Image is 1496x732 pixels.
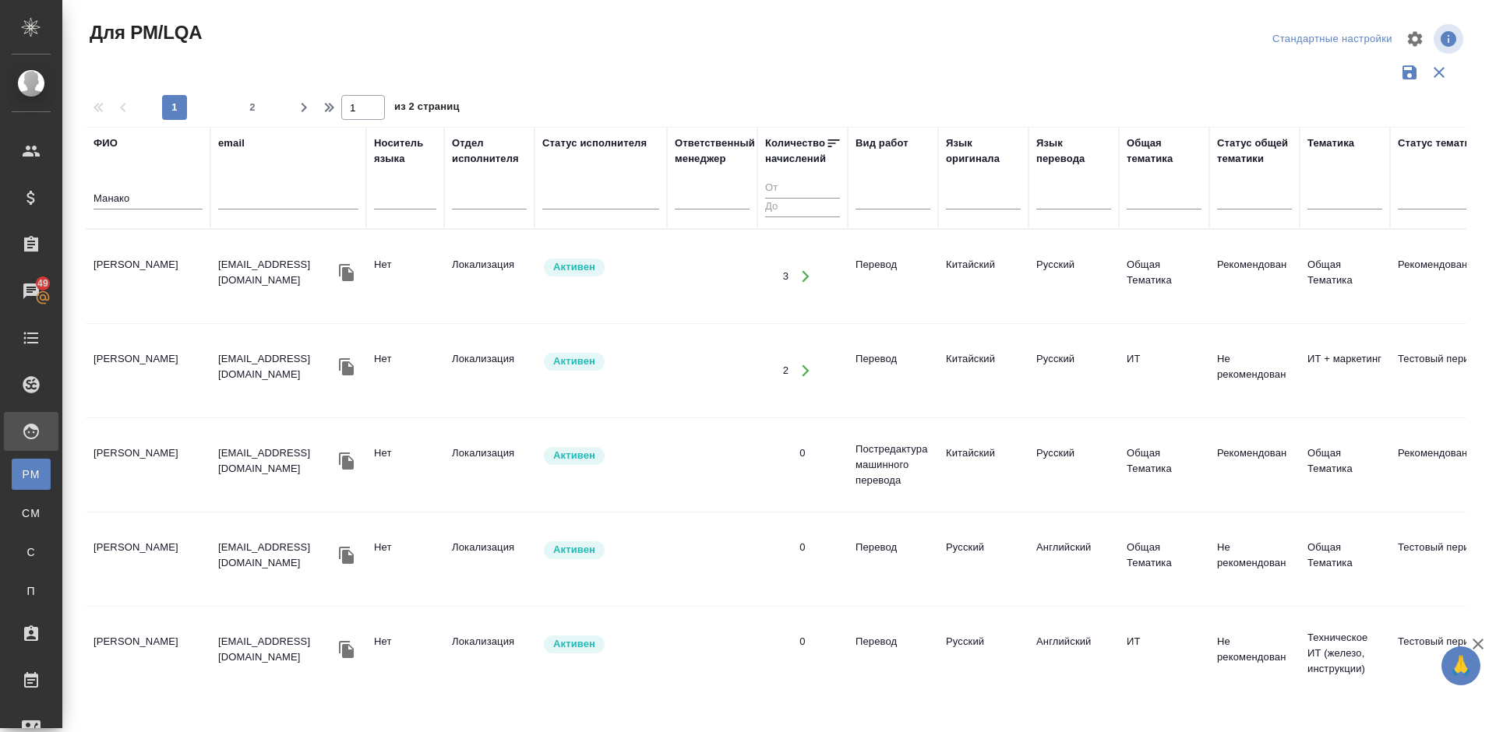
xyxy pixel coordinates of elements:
[452,135,527,167] div: Отдел исполнителя
[240,100,265,115] span: 2
[335,261,358,284] button: Скопировать
[1441,646,1480,685] button: 🙏
[1300,532,1390,586] td: Общая Тематика
[12,575,51,607] a: П
[542,351,659,372] div: Рядовой исполнитель: назначай с учетом рейтинга
[366,626,444,681] td: Нет
[848,626,938,681] td: Перевод
[765,198,840,217] input: До
[1395,58,1424,87] button: Сохранить фильтры
[1028,249,1119,304] td: Русский
[1119,532,1209,586] td: Общая Тематика
[86,20,202,45] span: Для PM/LQA
[938,343,1028,398] td: Китайский
[542,540,659,561] div: Рядовой исполнитель: назначай с учетом рейтинга
[335,449,358,473] button: Скопировать
[19,544,43,560] span: С
[1209,343,1300,398] td: Не рекомендован
[848,249,938,304] td: Перевод
[799,540,805,555] div: 0
[1028,626,1119,681] td: Английский
[366,438,444,492] td: Нет
[374,135,436,167] div: Носитель языка
[856,135,909,151] div: Вид работ
[19,505,43,521] span: CM
[1209,626,1300,681] td: Не рекомендован
[848,434,938,496] td: Постредактура машинного перевода
[335,544,358,567] button: Скопировать
[93,135,118,151] div: ФИО
[335,638,358,661] button: Скопировать
[553,259,595,275] p: Активен
[366,249,444,304] td: Нет
[553,542,595,558] p: Активен
[444,532,535,586] td: Локализация
[946,135,1021,167] div: Язык оригинала
[799,445,805,461] div: 0
[240,95,265,120] button: 2
[848,343,938,398] td: Перевод
[1119,343,1209,398] td: ИТ
[444,249,535,304] td: Локализация
[553,354,595,369] p: Активен
[848,532,938,586] td: Перевод
[86,532,210,586] td: [PERSON_NAME]
[1307,135,1354,151] div: Тематика
[4,272,58,311] a: 49
[1300,438,1390,492] td: Общая Тематика
[783,269,789,284] div: 3
[542,257,659,278] div: Рядовой исполнитель: назначай с учетом рейтинга
[553,636,595,652] p: Активен
[938,532,1028,586] td: Русский
[12,537,51,568] a: С
[1119,249,1209,304] td: Общая Тематика
[789,355,821,387] button: Открыть работы
[542,634,659,655] div: Рядовой исполнитель: назначай с учетом рейтинга
[1396,20,1434,58] span: Настроить таблицу
[218,540,335,571] p: [EMAIL_ADDRESS][DOMAIN_NAME]
[1127,135,1201,167] div: Общая тематика
[553,448,595,463] p: Активен
[542,135,647,151] div: Статус исполнителя
[19,583,43,599] span: П
[218,351,335,382] p: [EMAIL_ADDRESS][DOMAIN_NAME]
[218,445,335,477] p: [EMAIL_ADDRESS][DOMAIN_NAME]
[218,257,335,288] p: [EMAIL_ADDRESS][DOMAIN_NAME]
[1028,532,1119,586] td: Английский
[86,626,210,681] td: [PERSON_NAME]
[1036,135,1111,167] div: Язык перевода
[86,438,210,492] td: [PERSON_NAME]
[938,249,1028,304] td: Китайский
[1300,249,1390,304] td: Общая Тематика
[19,466,43,482] span: PM
[218,634,335,665] p: [EMAIL_ADDRESS][DOMAIN_NAME]
[1209,532,1300,586] td: Не рекомендован
[765,179,840,199] input: От
[12,459,51,490] a: PM
[1028,438,1119,492] td: Русский
[444,343,535,398] td: Локализация
[86,343,210,398] td: [PERSON_NAME]
[938,626,1028,681] td: Русский
[1300,343,1390,398] td: ИТ + маркетинг
[1217,135,1292,167] div: Статус общей тематики
[789,261,821,293] button: Открыть работы
[799,634,805,649] div: 0
[1448,649,1474,682] span: 🙏
[938,438,1028,492] td: Китайский
[28,276,58,291] span: 49
[444,626,535,681] td: Локализация
[675,135,755,167] div: Ответственный менеджер
[86,249,210,304] td: [PERSON_NAME]
[1028,343,1119,398] td: Русский
[1424,58,1454,87] button: Сбросить фильтры
[12,498,51,529] a: CM
[1119,626,1209,681] td: ИТ
[444,438,535,492] td: Локализация
[335,355,358,378] button: Скопировать
[1209,249,1300,304] td: Рекомендован
[1300,622,1390,684] td: Техническое ИТ (железо, инструкции)
[1398,135,1482,151] div: Статус тематики
[765,135,826,167] div: Количество начислений
[1268,27,1396,51] div: split button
